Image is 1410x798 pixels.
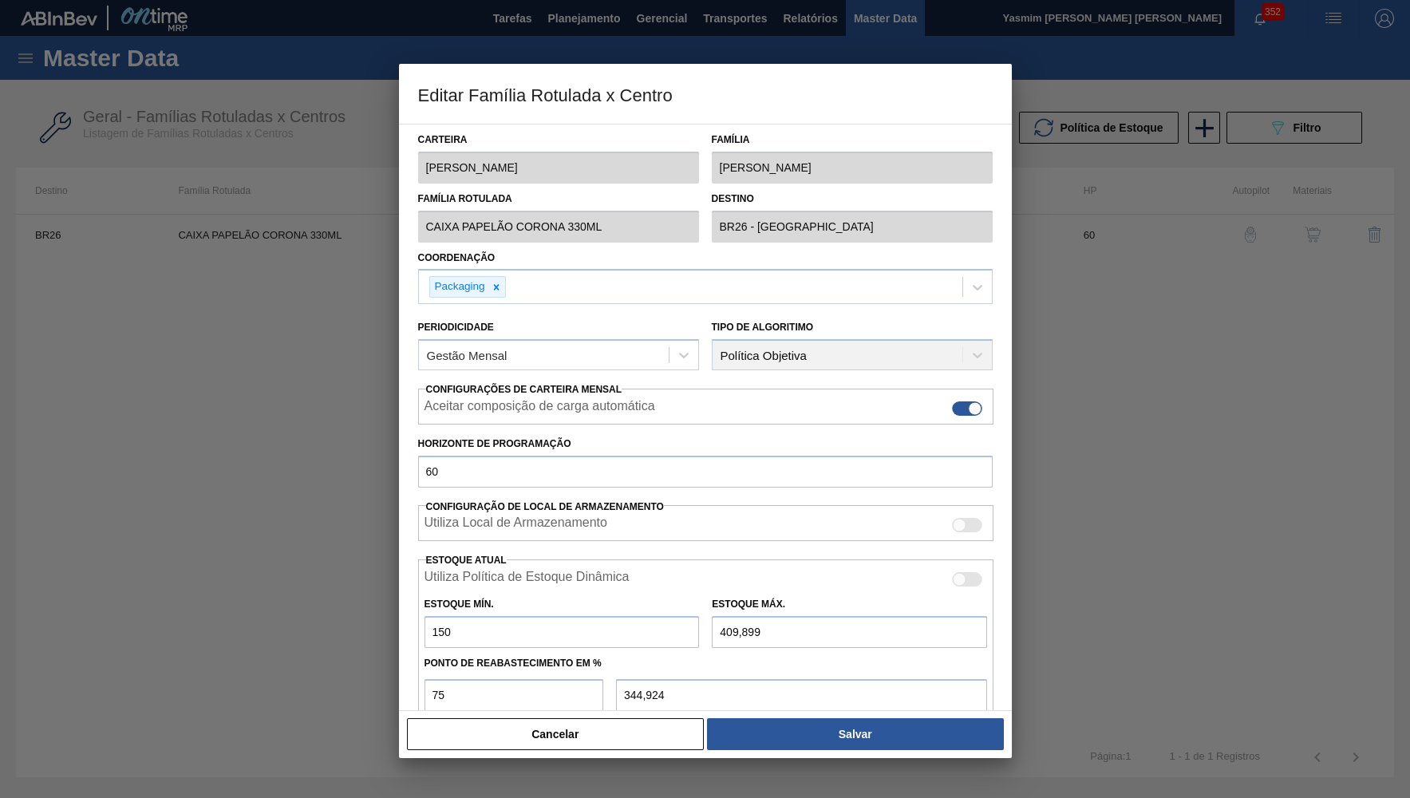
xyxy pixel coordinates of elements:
[426,384,622,395] span: Configurações de Carteira Mensal
[707,718,1003,750] button: Salvar
[418,322,494,333] label: Periodicidade
[430,277,488,297] div: Packaging
[425,658,602,669] label: Ponto de Reabastecimento em %
[712,598,785,610] label: Estoque Máx.
[712,322,814,333] label: Tipo de Algoritimo
[418,433,993,456] label: Horizonte de Programação
[427,349,508,362] div: Gestão Mensal
[425,570,630,589] label: Quando ativada, o sistema irá usar os estoques usando a Política de Estoque Dinâmica.
[425,516,607,535] label: Quando ativada, o sistema irá exibir os estoques de diferentes locais de armazenamento.
[425,399,655,418] label: Aceitar composição de carga automática
[712,128,993,152] label: Família
[407,718,705,750] button: Cancelar
[426,555,507,566] label: Estoque Atual
[418,188,699,211] label: Família Rotulada
[426,501,664,512] span: Configuração de Local de Armazenamento
[712,188,993,211] label: Destino
[425,598,494,610] label: Estoque Mín.
[418,252,496,263] label: Coordenação
[399,64,1012,124] h3: Editar Família Rotulada x Centro
[418,128,699,152] label: Carteira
